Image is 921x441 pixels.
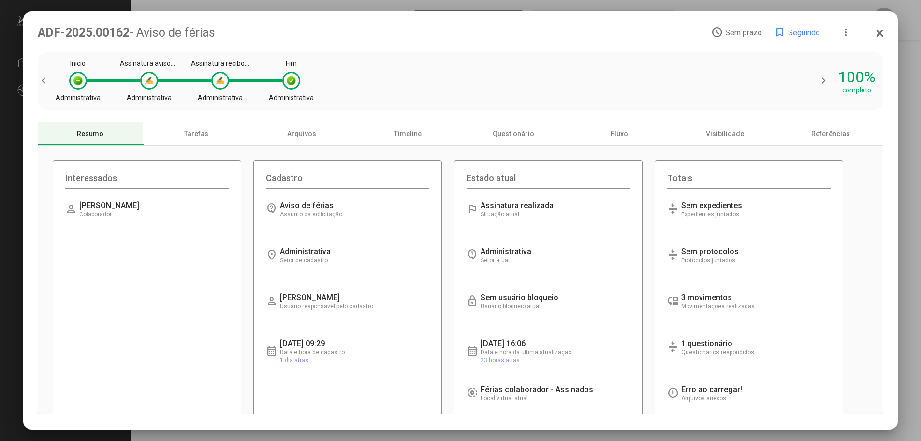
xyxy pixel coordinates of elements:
[286,60,297,67] div: Fim
[467,173,630,189] div: Estado atual
[566,122,672,145] div: Fluxo
[65,173,229,189] div: Interessados
[127,94,172,102] div: Administrativa
[461,122,567,145] div: Questionário
[778,122,884,145] div: Referências
[38,122,144,145] div: Resumo
[840,27,851,38] mat-icon: more_vert
[269,94,314,102] div: Administrativa
[355,122,461,145] div: Timeline
[280,357,308,364] span: 1 dia atrás
[56,94,101,102] div: Administrativa
[838,68,876,86] div: 100%
[266,173,429,189] div: Cadastro
[725,28,762,37] span: Sem prazo
[198,94,243,102] div: Administrativa
[130,26,215,40] span: - Aviso de férias
[815,75,830,87] span: chevron_right
[672,122,778,145] div: Visibilidade
[38,75,52,87] span: chevron_left
[711,27,723,38] mat-icon: access_time
[481,357,520,364] span: 23 horas atrás
[774,27,786,38] mat-icon: bookmark
[143,122,249,145] div: Tarefas
[842,86,871,94] div: completo
[38,26,712,40] div: ADF-2025.00162
[70,60,86,67] div: Início
[667,173,831,189] div: Totais
[788,28,820,37] span: Seguindo
[249,122,355,145] div: Arquivos
[120,60,178,67] div: Assinatura aviso de férias
[191,60,249,67] div: Assinatura recibo de férias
